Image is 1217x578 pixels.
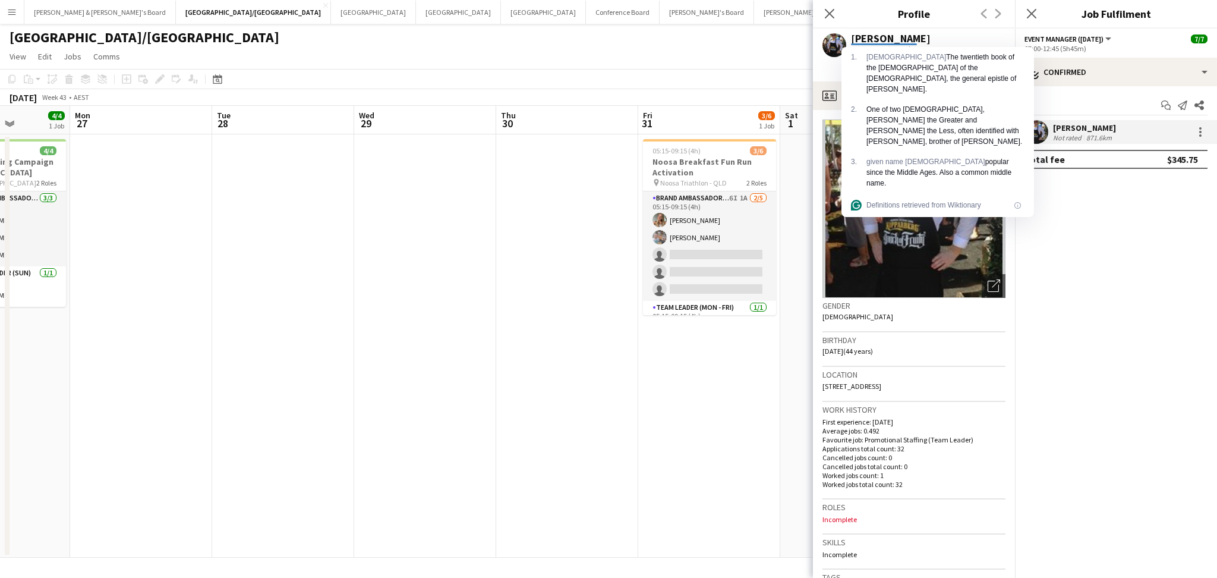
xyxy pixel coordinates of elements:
button: Event Manager ([DATE]) [1024,34,1113,43]
div: 07:00-12:45 (5h45m) [1024,44,1207,53]
div: Bio [813,81,1015,110]
span: Event Manager (Sunday) [1024,34,1104,43]
button: [PERSON_NAME] & [PERSON_NAME]'s Board [754,1,906,24]
p: Applications total count: 32 [822,444,1005,453]
p: First experience: [DATE] [822,417,1005,426]
div: Confirmed [1015,58,1217,86]
div: $345.75 [1167,153,1198,165]
div: [PERSON_NAME] [851,33,931,44]
p: Incomplete [822,550,1005,559]
button: [GEOGRAPHIC_DATA] [416,1,501,24]
h3: Profile [813,6,1015,21]
div: [PERSON_NAME] [1053,122,1116,133]
h3: Skills [822,537,1005,548]
img: Crew avatar or photo [822,120,1005,298]
h3: Job Fulfilment [1015,6,1217,21]
span: [DEMOGRAPHIC_DATA] [822,312,893,321]
p: Average jobs: 0.492 [822,426,1005,435]
div: Not rated [1053,133,1084,142]
div: Total fee [1024,153,1065,165]
p: Worked jobs total count: 32 [822,480,1005,489]
div: Open photos pop-in [982,274,1005,298]
h3: Birthday [822,335,1005,345]
button: [GEOGRAPHIC_DATA] [501,1,586,24]
p: Worked jobs count: 1 [822,471,1005,480]
button: [PERSON_NAME]'s Board [660,1,754,24]
button: [PERSON_NAME] & [PERSON_NAME]'s Board [24,1,176,24]
h3: Location [822,369,1005,380]
h3: Work history [822,404,1005,415]
button: Conference Board [586,1,660,24]
div: 871.6km [1084,133,1114,142]
p: Cancelled jobs count: 0 [822,453,1005,462]
p: Incomplete [822,515,1005,524]
span: [DATE] (44 years) [822,347,873,356]
span: 7/7 [1191,34,1207,43]
p: Favourite job: Promotional Staffing (Team Leader) [822,435,1005,444]
h3: Gender [822,300,1005,311]
button: [GEOGRAPHIC_DATA] [331,1,416,24]
h3: Roles [822,502,1005,513]
p: Cancelled jobs total count: 0 [822,462,1005,471]
button: [GEOGRAPHIC_DATA]/[GEOGRAPHIC_DATA] [176,1,331,24]
span: [STREET_ADDRESS] [822,382,881,391]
